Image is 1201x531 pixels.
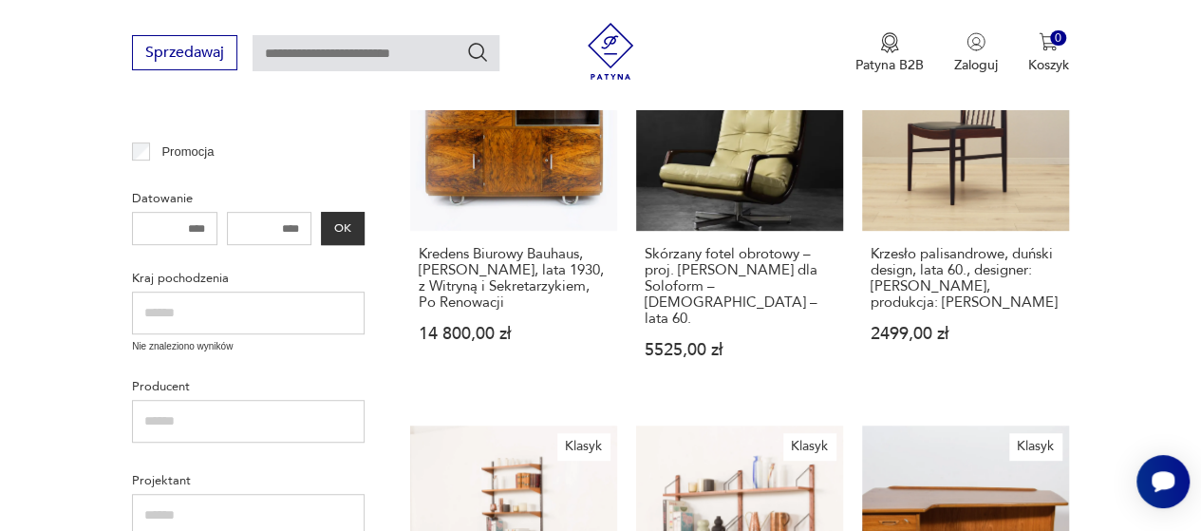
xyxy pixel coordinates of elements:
button: OK [321,212,365,245]
img: Patyna - sklep z meblami i dekoracjami vintage [582,23,639,80]
p: Datowanie [132,188,365,209]
h3: Kredens Biurowy Bauhaus, [PERSON_NAME], lata 1930, z Witryną i Sekretarzykiem, Po Renowacji [419,246,609,311]
a: Ikona medaluPatyna B2B [855,32,924,74]
p: Zaloguj [954,56,998,74]
p: Patyna B2B [855,56,924,74]
img: Ikona medalu [880,32,899,53]
iframe: Smartsupp widget button [1136,455,1190,508]
img: Ikonka użytkownika [966,32,985,51]
p: 2499,00 zł [871,326,1060,342]
p: Nie znaleziono wyników [132,339,365,354]
p: Producent [132,376,365,397]
button: Sprzedawaj [132,35,237,70]
p: Koszyk [1028,56,1069,74]
p: Projektant [132,470,365,491]
p: 5525,00 zł [645,342,835,358]
a: KlasykKrzesło palisandrowe, duński design, lata 60., designer: Arne Vodder, produkcja: SibastKrze... [862,24,1069,395]
button: 0Koszyk [1028,32,1069,74]
p: Promocja [161,142,214,162]
a: KlasykSkórzany fotel obrotowy – proj. Eugen Schmidt dla Soloform – Niemcy – lata 60.Skórzany fote... [636,24,843,395]
a: Sprzedawaj [132,47,237,61]
div: 0 [1050,30,1066,47]
a: KlasykKredens Biurowy Bauhaus, Robert Slezák, lata 1930, z Witryną i Sekretarzykiem, Po Renowacji... [410,24,617,395]
button: Patyna B2B [855,32,924,74]
button: Zaloguj [954,32,998,74]
h3: Krzesło palisandrowe, duński design, lata 60., designer: [PERSON_NAME], produkcja: [PERSON_NAME] [871,246,1060,311]
h3: Skórzany fotel obrotowy – proj. [PERSON_NAME] dla Soloform – [DEMOGRAPHIC_DATA] – lata 60. [645,246,835,327]
p: 14 800,00 zł [419,326,609,342]
img: Ikona koszyka [1039,32,1058,51]
p: Kraj pochodzenia [132,268,365,289]
button: Szukaj [466,41,489,64]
